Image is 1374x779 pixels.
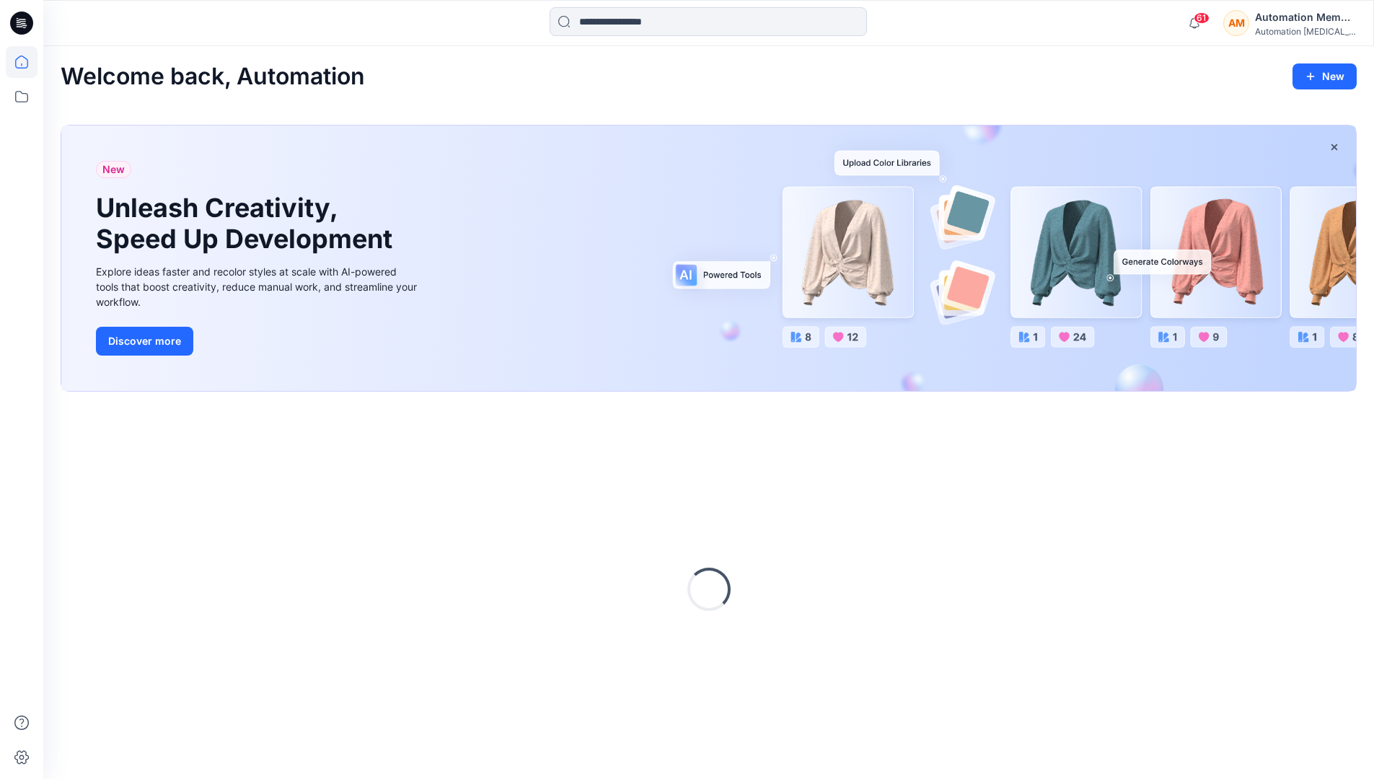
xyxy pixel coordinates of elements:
div: Automation [MEDICAL_DATA]... [1255,26,1356,37]
div: Automation Member [1255,9,1356,26]
button: Discover more [96,327,193,356]
a: Discover more [96,327,420,356]
button: New [1292,63,1357,89]
span: New [102,161,125,178]
h2: Welcome back, Automation [61,63,365,90]
h1: Unleash Creativity, Speed Up Development [96,193,399,255]
div: AM [1223,10,1249,36]
div: Explore ideas faster and recolor styles at scale with AI-powered tools that boost creativity, red... [96,264,420,309]
span: 61 [1194,12,1210,24]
